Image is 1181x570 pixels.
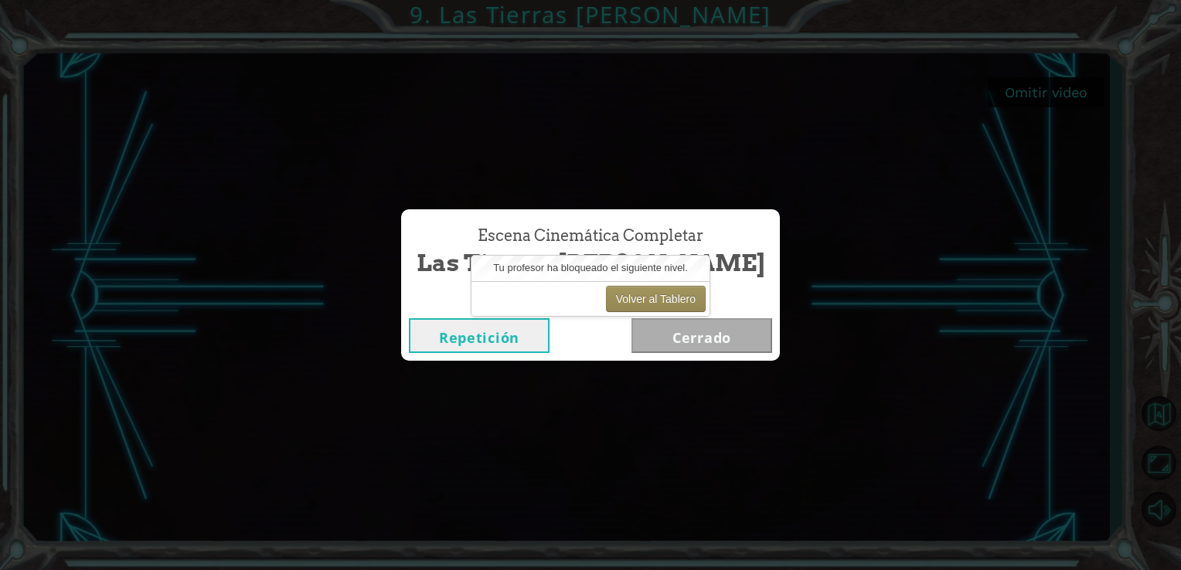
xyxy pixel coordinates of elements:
[606,286,706,312] button: Volver al Tablero
[417,246,764,280] span: Las Tierras [PERSON_NAME]
[478,225,703,247] span: Escena Cinemática Completar
[493,262,688,273] span: Tu profesor ha bloqueado el siguiente nivel.
[631,318,772,353] button: Cerrado
[409,318,550,353] button: Repetición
